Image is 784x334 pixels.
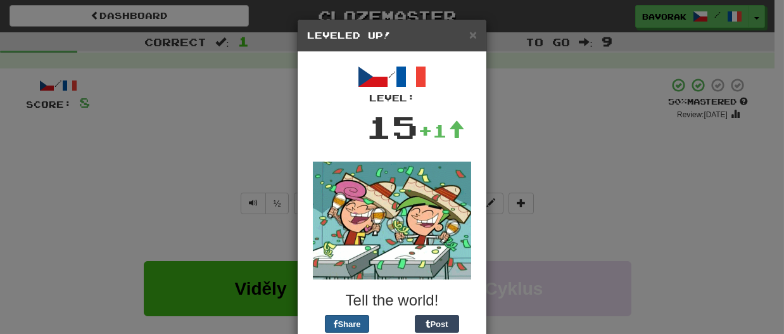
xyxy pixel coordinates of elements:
[325,315,369,333] button: Share
[307,92,477,105] div: Level:
[307,61,477,105] div: /
[369,315,415,333] iframe: X Post Button
[366,105,418,149] div: 15
[415,315,459,333] button: Post
[469,27,477,42] span: ×
[313,162,471,279] img: fairly-odd-parents-da00311291977d55ff188899e898f38bf0ea27628e4b7d842fa96e17094d9a08.gif
[418,118,465,143] div: +1
[307,29,477,42] h5: Leveled Up!
[469,28,477,41] button: Close
[307,292,477,309] h3: Tell the world!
